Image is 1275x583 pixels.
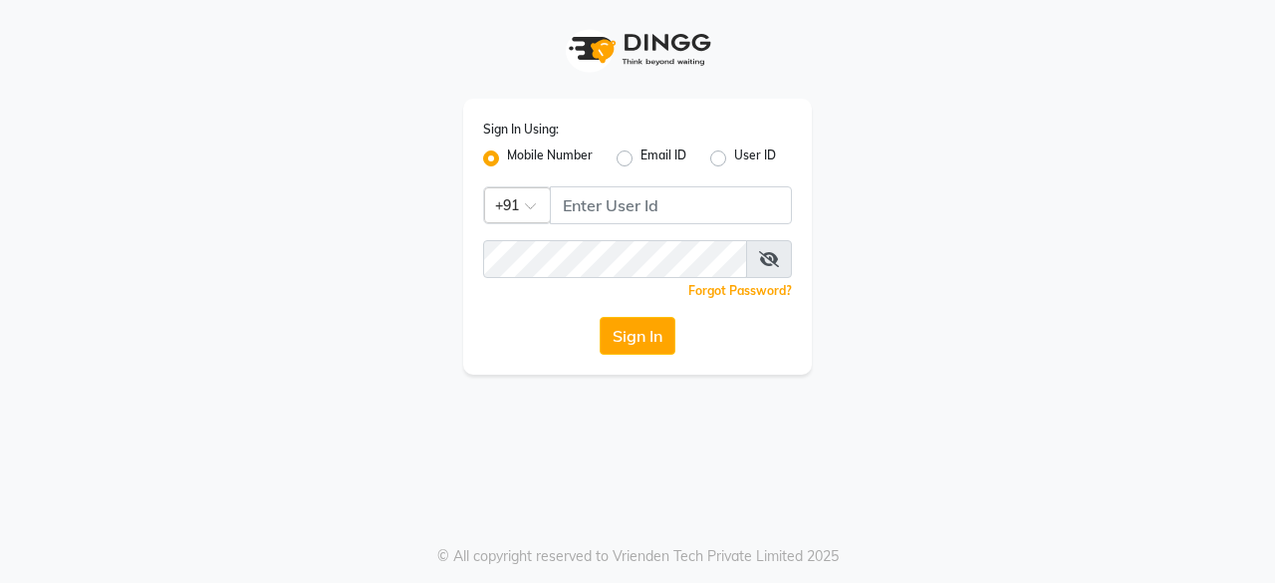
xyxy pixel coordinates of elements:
[483,240,747,278] input: Username
[558,20,717,79] img: logo1.svg
[507,146,593,170] label: Mobile Number
[734,146,776,170] label: User ID
[688,283,792,298] a: Forgot Password?
[640,146,686,170] label: Email ID
[550,186,792,224] input: Username
[600,317,675,355] button: Sign In
[483,121,559,139] label: Sign In Using:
